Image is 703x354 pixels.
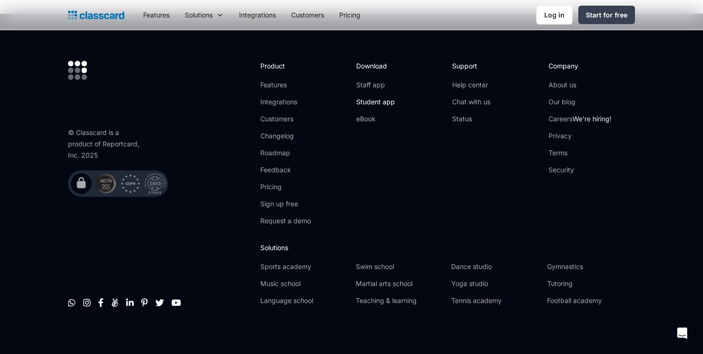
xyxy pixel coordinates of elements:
div: Log in [544,10,565,20]
div: Solutions [185,10,213,20]
a: Roadmap [260,148,311,158]
a:  [171,298,181,307]
div: Open Intercom Messenger [671,322,694,345]
a: Tennis academy [451,296,539,305]
a:  [98,298,103,307]
a: Changelog [260,131,311,141]
a: Customers [283,4,332,25]
a: Pricing [260,182,311,192]
a: Language school [260,296,348,305]
h2: Solutions [260,243,635,253]
a: Log in [536,5,573,25]
a: Our blog [549,97,611,107]
a: eBook [356,114,395,124]
a:  [126,298,134,307]
a: Status [452,114,490,124]
div: © Classcard is a product of Reportcard, Inc. 2025 [68,127,144,161]
a: Swim school [356,262,444,271]
h2: Product [260,61,311,71]
a: Integrations [260,97,311,107]
a: Martial arts school [356,279,444,288]
a: Chat with us [452,97,490,107]
a: Start for free [578,6,635,24]
a: Request a demo [260,216,311,226]
a: About us [549,80,611,90]
a: Tutoring [547,279,635,288]
a: Student app [356,97,395,107]
span: We're hiring! [573,115,611,123]
h2: Download [356,61,395,71]
a: Privacy [549,131,611,141]
a:  [111,298,119,307]
a: Dance studio [451,262,539,271]
a:  [83,298,91,307]
a: Music school [260,279,348,288]
a: Gymnastics [547,262,635,271]
a:  [68,298,76,307]
a: Football academy [547,296,635,305]
h2: Support [452,61,490,71]
a: Feedback [260,165,311,175]
a: Yoga studio [451,279,539,288]
h2: Company [549,61,611,71]
a: Help center [452,80,490,90]
a: Terms [549,148,611,158]
a: Features [260,80,311,90]
a: Teaching & learning [356,296,444,305]
a: CareersWe're hiring! [549,114,611,124]
a: Sign up free [260,199,311,209]
div: Solutions [177,4,231,25]
a: Features [136,4,177,25]
a:  [141,298,148,307]
a: Sports academy [260,262,348,271]
a:  [155,298,164,307]
div: Start for free [586,10,627,20]
a: Integrations [231,4,283,25]
a: Pricing [332,4,368,25]
a: Staff app [356,80,395,90]
a: Security [549,165,611,175]
a: Logo [68,8,124,22]
a: Customers [260,114,311,124]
